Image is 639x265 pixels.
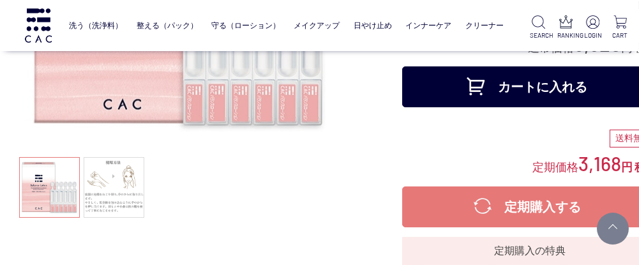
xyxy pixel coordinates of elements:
p: CART [612,31,629,40]
span: 定期価格 [532,160,578,174]
span: 3,520 [574,32,621,56]
a: 洗う（洗浄料） [69,12,123,39]
a: 日やけ止め [354,12,392,39]
a: インナーケア [405,12,451,39]
a: メイクアップ [294,12,340,39]
p: RANKING [557,31,575,40]
a: SEARCH [530,15,547,40]
a: CART [612,15,629,40]
a: クリーナー [465,12,504,39]
span: 通常価格 [528,42,574,54]
a: 整える（パック） [137,12,198,39]
p: LOGIN [584,31,601,40]
span: 円 [621,42,633,54]
a: LOGIN [584,15,601,40]
img: logo [23,8,54,43]
span: 円 [621,161,633,174]
p: SEARCH [530,31,547,40]
span: 3,168 [578,151,621,175]
a: RANKING [557,15,575,40]
a: 守る（ローション） [211,12,280,39]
